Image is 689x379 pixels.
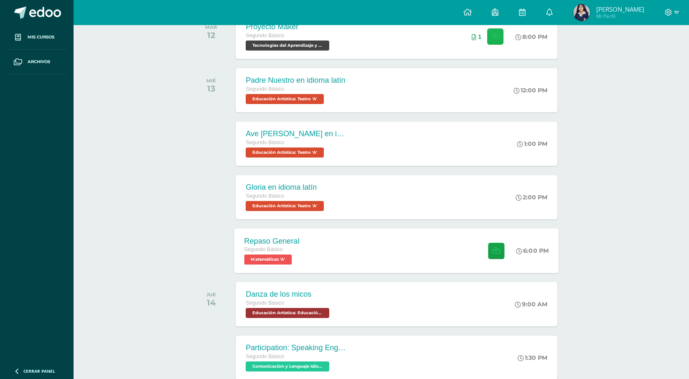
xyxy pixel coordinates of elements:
div: 2:00 PM [516,193,547,201]
span: Mi Perfil [596,13,644,20]
div: JUE [206,292,216,298]
div: Proyecto Maker [246,23,331,31]
div: 6:00 PM [516,247,549,254]
div: MAR [205,24,217,30]
div: Gloria en idioma latín [246,183,326,192]
div: 1:00 PM [517,140,547,148]
span: Archivos [28,59,50,65]
div: 12 [205,30,217,40]
div: 12:00 PM [514,86,547,94]
span: Educación Artística: Teatro 'A' [246,94,324,104]
div: MIÉ [206,78,216,84]
div: Repaso General [244,237,300,245]
span: Comunicación y Lenguaje Idioma Extranjero Inglés 'A' [246,361,329,371]
span: Educación Artística: Educación Musical 'A' [246,308,329,318]
span: Segundo Básico [246,354,284,359]
div: Archivos entregados [472,33,481,40]
span: Segundo Básico [246,140,284,145]
span: [PERSON_NAME] [596,5,644,13]
div: Participation: Speaking English [246,343,346,352]
span: Segundo Básico [246,193,284,199]
span: Matemáticas 'A' [244,254,292,265]
span: Segundo Básico [246,33,284,38]
span: Segundo Básico [246,300,284,306]
span: Mis cursos [28,34,54,41]
span: Cerrar panel [23,368,55,374]
span: Educación Artística: Teatro 'A' [246,148,324,158]
img: 696a71306891b21af2327072ffd4866c.png [573,4,590,21]
span: Segundo Básico [244,247,283,252]
a: Mis cursos [7,25,67,50]
span: Educación Artística: Teatro 'A' [246,201,324,211]
span: Tecnologías del Aprendizaje y la Comunicación 'A' [246,41,329,51]
span: Segundo Básico [246,86,284,92]
div: 8:00 PM [515,33,547,41]
div: Padre Nuestro en idioma latín [246,76,345,85]
div: 14 [206,298,216,308]
div: 9:00 AM [515,300,547,308]
span: 1 [478,33,481,40]
div: 1:30 PM [518,354,547,361]
div: Danza de los micos [246,290,331,299]
a: Archivos [7,50,67,74]
div: 13 [206,84,216,94]
div: Ave [PERSON_NAME] en idioma latín. [246,130,346,138]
